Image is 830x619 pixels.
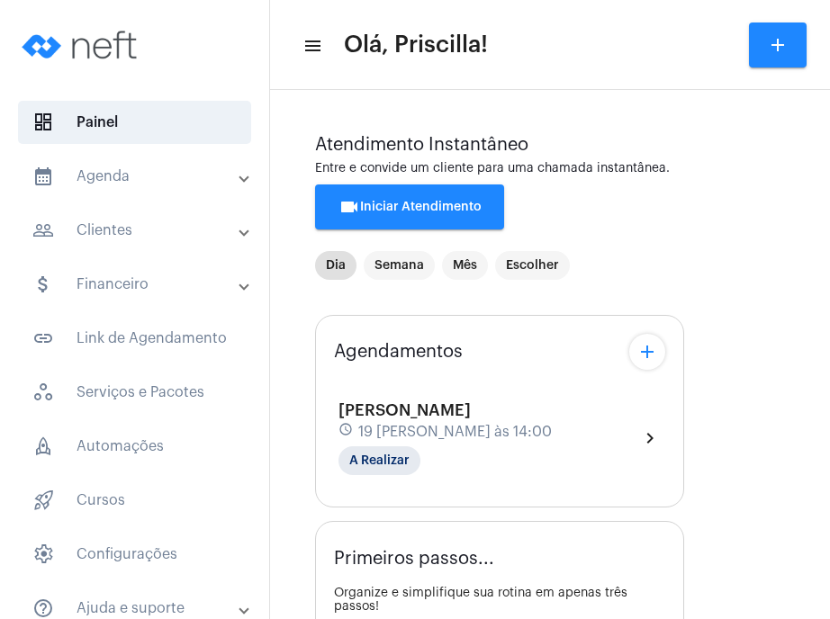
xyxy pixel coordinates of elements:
mat-icon: schedule [338,422,355,442]
span: Painel [18,101,251,144]
span: Serviços e Pacotes [18,371,251,414]
div: Entre e convide um cliente para uma chamada instantânea. [315,162,785,175]
mat-icon: add [636,341,658,363]
mat-chip: Dia [315,251,356,280]
mat-icon: sidenav icon [302,35,320,57]
mat-chip: Semana [364,251,435,280]
mat-icon: sidenav icon [32,597,54,619]
mat-panel-title: Ajuda e suporte [32,597,240,619]
mat-chip: A Realizar [338,446,420,475]
span: Primeiros passos... [334,549,494,569]
mat-expansion-panel-header: sidenav iconFinanceiro [11,263,269,306]
mat-icon: add [767,34,789,56]
mat-icon: sidenav icon [32,327,54,349]
span: sidenav icon [32,543,54,565]
mat-icon: videocam [338,196,360,218]
span: sidenav icon [32,435,54,457]
span: Organize e simplifique sua rotina em apenas três passos! [334,587,627,613]
mat-chip: Mês [442,251,488,280]
div: Atendimento Instantâneo [315,135,785,155]
mat-icon: sidenav icon [32,274,54,295]
span: Configurações [18,533,251,576]
mat-icon: sidenav icon [32,220,54,241]
mat-expansion-panel-header: sidenav iconAgenda [11,155,269,198]
mat-chip: Escolher [495,251,570,280]
span: sidenav icon [32,112,54,133]
button: Iniciar Atendimento [315,184,504,229]
span: Cursos [18,479,251,522]
span: sidenav icon [32,489,54,511]
mat-icon: sidenav icon [32,166,54,187]
mat-panel-title: Financeiro [32,274,240,295]
mat-icon: chevron_right [639,427,661,449]
span: Agendamentos [334,342,463,362]
span: Olá, Priscilla! [344,31,488,59]
mat-panel-title: Agenda [32,166,240,187]
mat-panel-title: Clientes [32,220,240,241]
img: logo-neft-novo-2.png [14,9,149,81]
span: Automações [18,425,251,468]
span: [PERSON_NAME] [338,402,471,418]
span: 19 [PERSON_NAME] às 14:00 [358,424,552,440]
span: Iniciar Atendimento [338,201,482,213]
mat-expansion-panel-header: sidenav iconClientes [11,209,269,252]
span: Link de Agendamento [18,317,251,360]
span: sidenav icon [32,381,54,403]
